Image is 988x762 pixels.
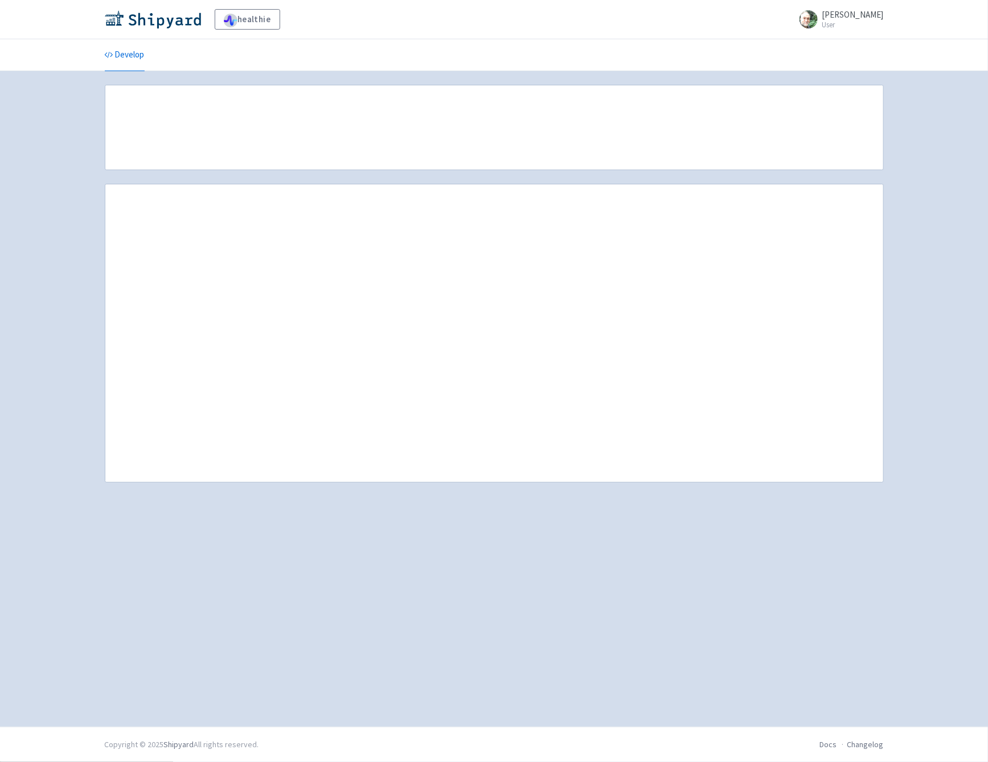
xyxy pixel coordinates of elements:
a: healthie [215,9,280,30]
a: Develop [105,39,145,71]
a: [PERSON_NAME] User [793,10,884,28]
img: Shipyard logo [105,10,201,28]
a: Docs [820,739,837,749]
a: Shipyard [164,739,194,749]
div: Copyright © 2025 All rights reserved. [105,739,259,751]
a: Changelog [847,739,884,749]
span: [PERSON_NAME] [822,9,884,20]
small: User [822,21,884,28]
